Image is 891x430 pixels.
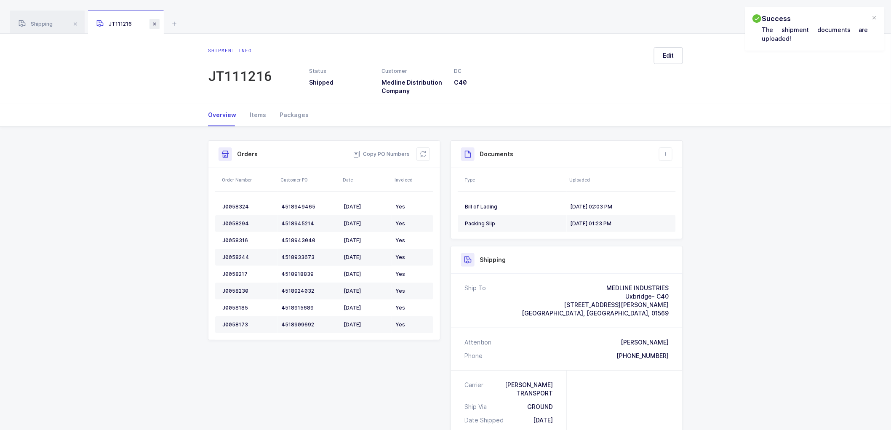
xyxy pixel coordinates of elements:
[281,321,337,328] div: 4518909692
[395,271,405,277] span: Yes
[344,321,389,328] div: [DATE]
[464,352,483,360] div: Phone
[344,271,389,278] div: [DATE]
[762,25,868,43] p: The shipment documents are uploaded!
[527,403,553,411] div: GROUND
[344,203,389,210] div: [DATE]
[222,321,275,328] div: J0058173
[464,284,486,318] div: Ship To
[480,256,506,264] h3: Shipping
[395,237,405,243] span: Yes
[344,237,389,244] div: [DATE]
[454,67,517,75] div: DC
[222,176,275,183] div: Order Number
[222,304,275,311] div: J0058185
[381,67,444,75] div: Customer
[762,13,868,24] h2: Success
[344,254,389,261] div: [DATE]
[281,271,337,278] div: 4518918839
[343,176,389,183] div: Date
[281,304,337,311] div: 4518915689
[663,51,674,60] span: Edit
[280,176,338,183] div: Customer PO
[487,381,553,398] div: [PERSON_NAME] TRANSPORT
[281,237,337,244] div: 4518943040
[222,237,275,244] div: J0058316
[464,338,491,347] div: Attention
[208,47,272,54] div: Shipment info
[395,288,405,294] span: Yes
[570,220,669,227] div: [DATE] 01:23 PM
[222,288,275,294] div: J0058230
[19,21,53,27] span: Shipping
[237,150,258,158] h3: Orders
[616,352,669,360] div: [PHONE_NUMBER]
[381,78,444,95] h3: Medline Distribution Company
[533,416,553,425] div: [DATE]
[309,78,371,87] h3: Shipped
[273,104,309,126] div: Packages
[222,203,275,210] div: J0058324
[464,416,507,425] div: Date Shipped
[522,301,669,309] div: [STREET_ADDRESS][PERSON_NAME]
[464,176,564,183] div: Type
[569,176,673,183] div: Uploaded
[222,271,275,278] div: J0058217
[222,254,275,261] div: J0058244
[522,292,669,301] div: Uxbridge- C40
[454,78,517,87] h3: C40
[395,254,405,260] span: Yes
[465,203,563,210] div: Bill of Lading
[208,104,243,126] div: Overview
[465,220,563,227] div: Packing Slip
[480,150,513,158] h3: Documents
[395,203,405,210] span: Yes
[309,67,371,75] div: Status
[344,304,389,311] div: [DATE]
[281,203,337,210] div: 4518949465
[344,288,389,294] div: [DATE]
[522,284,669,292] div: MEDLINE INDUSTRIES
[281,254,337,261] div: 4518933673
[654,47,683,64] button: Edit
[344,220,389,227] div: [DATE]
[570,203,669,210] div: [DATE] 02:03 PM
[395,176,431,183] div: Invoiced
[281,288,337,294] div: 4518924032
[281,220,337,227] div: 4518945214
[222,220,275,227] div: J0058294
[243,104,273,126] div: Items
[522,310,669,317] span: [GEOGRAPHIC_DATA], [GEOGRAPHIC_DATA], 01569
[621,338,669,347] div: [PERSON_NAME]
[395,321,405,328] span: Yes
[96,21,132,27] span: JT111216
[395,304,405,311] span: Yes
[464,381,487,398] div: Carrier
[353,150,410,158] button: Copy PO Numbers
[464,403,490,411] div: Ship Via
[395,220,405,227] span: Yes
